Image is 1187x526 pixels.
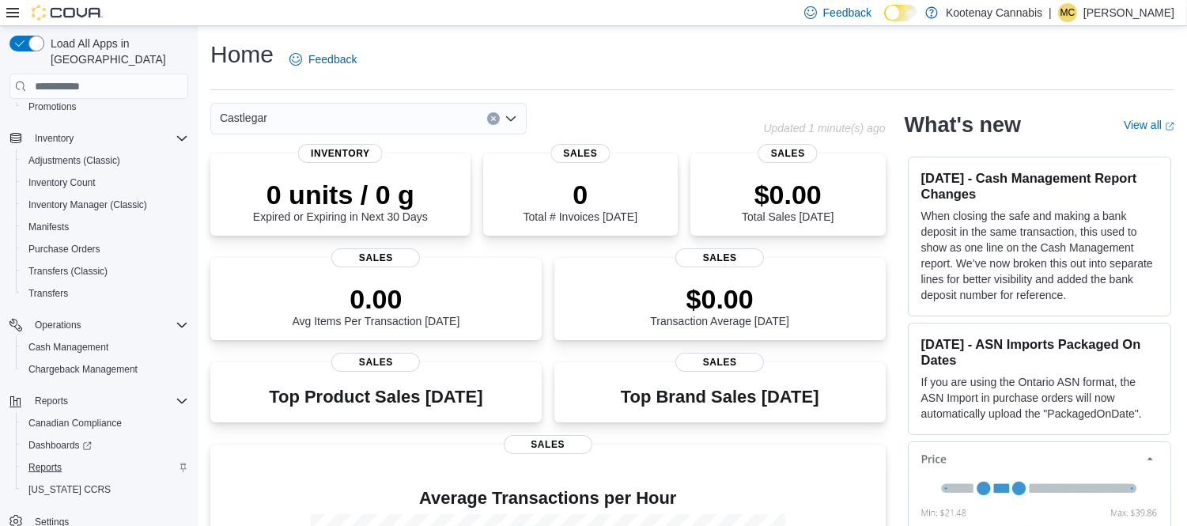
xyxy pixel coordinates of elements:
[16,172,195,194] button: Inventory Count
[35,395,68,407] span: Reports
[16,96,195,118] button: Promotions
[505,112,517,125] button: Open list of options
[22,218,188,237] span: Manifests
[22,240,188,259] span: Purchase Orders
[22,480,188,499] span: Washington CCRS
[22,262,188,281] span: Transfers (Classic)
[28,483,111,496] span: [US_STATE] CCRS
[1124,119,1174,131] a: View allExternal link
[35,132,74,145] span: Inventory
[884,21,885,22] span: Dark Mode
[44,36,188,67] span: Load All Apps in [GEOGRAPHIC_DATA]
[758,144,818,163] span: Sales
[292,283,459,327] div: Avg Items Per Transaction [DATE]
[16,194,195,216] button: Inventory Manager (Classic)
[921,170,1158,202] h3: [DATE] - Cash Management Report Changes
[22,218,75,237] a: Manifests
[22,338,115,357] a: Cash Management
[1058,3,1077,22] div: Melissa Chapman
[28,461,62,474] span: Reports
[504,435,592,454] span: Sales
[22,338,188,357] span: Cash Management
[650,283,789,315] p: $0.00
[22,97,188,116] span: Promotions
[253,179,428,223] div: Expired or Expiring in Next 30 Days
[292,283,459,315] p: 0.00
[22,262,114,281] a: Transfers (Classic)
[675,353,764,372] span: Sales
[22,240,107,259] a: Purchase Orders
[621,388,819,407] h3: Top Brand Sales [DATE]
[22,458,68,477] a: Reports
[3,127,195,149] button: Inventory
[28,363,138,376] span: Chargeback Management
[32,5,103,21] img: Cova
[22,195,153,214] a: Inventory Manager (Classic)
[16,149,195,172] button: Adjustments (Classic)
[223,489,873,508] h4: Average Transactions per Hour
[22,151,127,170] a: Adjustments (Classic)
[308,51,357,67] span: Feedback
[884,5,917,21] input: Dark Mode
[28,100,77,113] span: Promotions
[28,417,122,430] span: Canadian Compliance
[22,360,188,379] span: Chargeback Management
[28,392,188,411] span: Reports
[22,480,117,499] a: [US_STATE] CCRS
[28,199,147,211] span: Inventory Manager (Classic)
[28,129,80,148] button: Inventory
[22,458,188,477] span: Reports
[16,282,195,305] button: Transfers
[331,248,420,267] span: Sales
[22,195,188,214] span: Inventory Manager (Classic)
[16,216,195,238] button: Manifests
[28,243,100,255] span: Purchase Orders
[16,260,195,282] button: Transfers (Classic)
[1060,3,1075,22] span: MC
[22,414,128,433] a: Canadian Compliance
[921,374,1158,422] p: If you are using the Ontario ASN format, the ASN Import in purchase orders will now automatically...
[763,122,885,134] p: Updated 1 minute(s) ago
[28,176,96,189] span: Inventory Count
[675,248,764,267] span: Sales
[16,456,195,479] button: Reports
[28,341,108,354] span: Cash Management
[921,208,1158,303] p: When closing the safe and making a bank deposit in the same transaction, this used to show as one...
[1083,3,1174,22] p: [PERSON_NAME]
[22,173,102,192] a: Inventory Count
[650,283,789,327] div: Transaction Average [DATE]
[28,154,120,167] span: Adjustments (Classic)
[22,414,188,433] span: Canadian Compliance
[298,144,383,163] span: Inventory
[3,314,195,336] button: Operations
[742,179,834,210] p: $0.00
[22,151,188,170] span: Adjustments (Classic)
[550,144,610,163] span: Sales
[16,336,195,358] button: Cash Management
[22,360,144,379] a: Chargeback Management
[524,179,637,210] p: 0
[16,358,195,380] button: Chargeback Management
[921,336,1158,368] h3: [DATE] - ASN Imports Packaged On Dates
[946,3,1042,22] p: Kootenay Cannabis
[1165,122,1174,131] svg: External link
[22,436,98,455] a: Dashboards
[28,392,74,411] button: Reports
[283,44,363,75] a: Feedback
[331,353,420,372] span: Sales
[28,287,68,300] span: Transfers
[524,179,637,223] div: Total # Invoices [DATE]
[905,112,1021,138] h2: What's new
[1049,3,1052,22] p: |
[28,221,69,233] span: Manifests
[22,97,83,116] a: Promotions
[22,436,188,455] span: Dashboards
[22,173,188,192] span: Inventory Count
[28,316,188,335] span: Operations
[16,412,195,434] button: Canadian Compliance
[16,238,195,260] button: Purchase Orders
[16,479,195,501] button: [US_STATE] CCRS
[823,5,871,21] span: Feedback
[220,108,267,127] span: Castlegar
[3,390,195,412] button: Reports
